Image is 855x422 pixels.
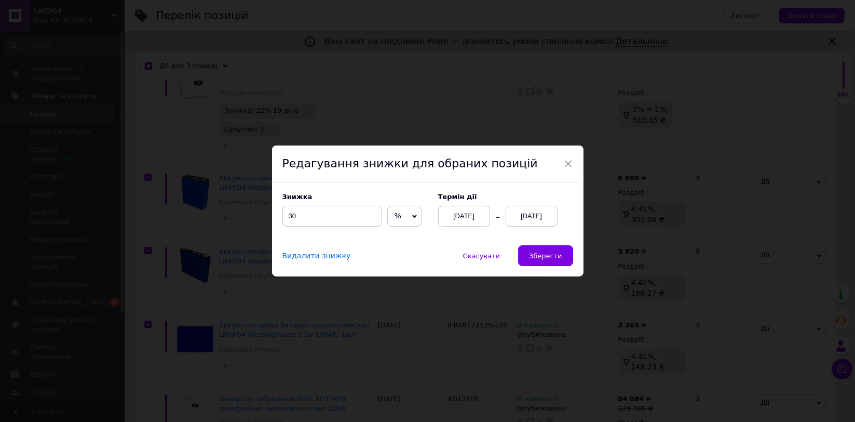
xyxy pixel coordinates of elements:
div: [DATE] [506,206,558,227]
span: Редагування знижки для обраних позицій [282,157,538,170]
span: Знижка [282,193,313,201]
span: × [564,155,573,173]
span: Видалити знижку [282,252,351,260]
span: % [395,212,401,220]
input: 0 [282,206,382,227]
span: Зберегти [529,252,562,260]
button: Зберегти [518,245,573,266]
span: Скасувати [463,252,500,260]
label: Термін дії [438,193,573,201]
div: [DATE] [438,206,490,227]
button: Скасувати [452,245,511,266]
